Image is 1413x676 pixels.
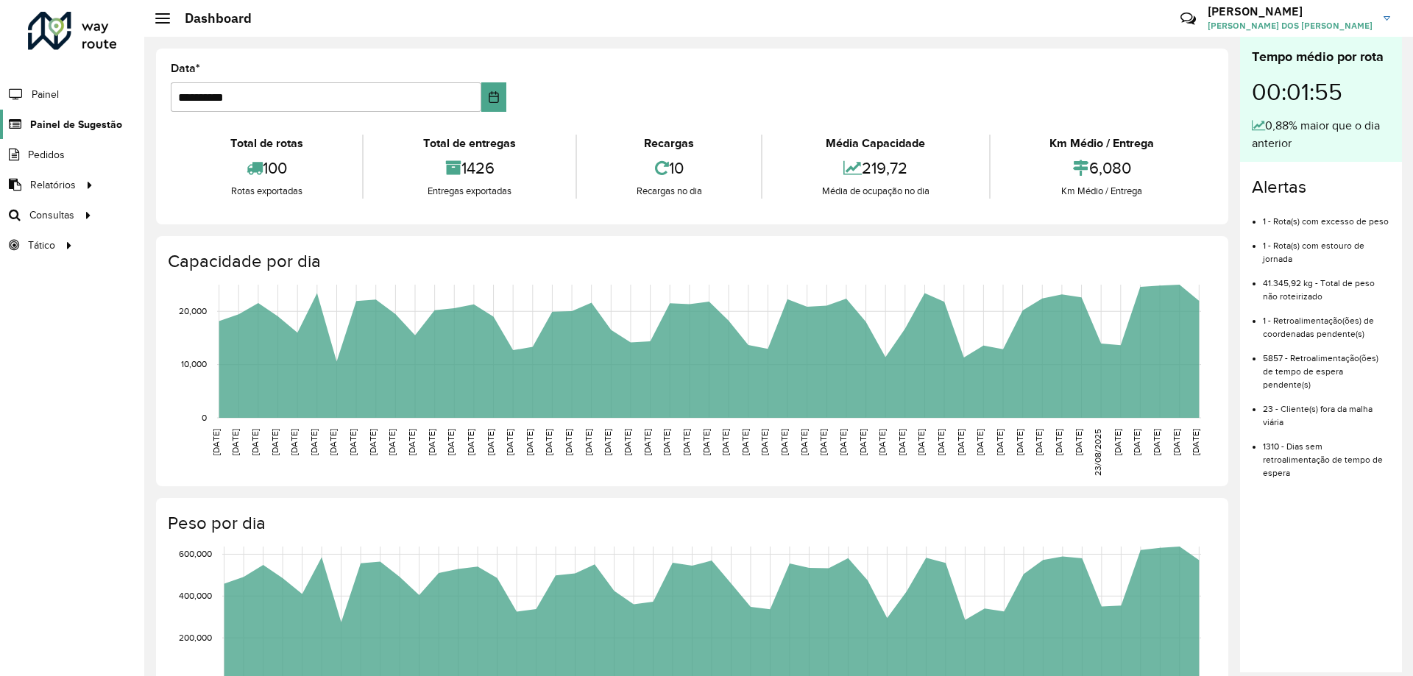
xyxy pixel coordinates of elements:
text: [DATE] [525,429,534,455]
text: [DATE] [858,429,868,455]
text: [DATE] [544,429,553,455]
span: Painel de Sugestão [30,117,122,132]
label: Data [171,60,200,77]
li: 23 - Cliente(s) fora da malha viária [1263,391,1390,429]
text: [DATE] [387,429,397,455]
li: 41.345,92 kg - Total de peso não roteirizado [1263,266,1390,303]
div: Total de entregas [367,135,571,152]
div: Km Médio / Entrega [994,135,1210,152]
li: 1 - Retroalimentação(ões) de coordenadas pendente(s) [1263,303,1390,341]
div: 10 [581,152,757,184]
h4: Peso por dia [168,513,1214,534]
text: [DATE] [662,429,671,455]
span: Tático [28,238,55,253]
div: 219,72 [766,152,985,184]
text: [DATE] [838,429,848,455]
span: Relatórios [30,177,76,193]
text: 23/08/2025 [1093,429,1102,476]
text: [DATE] [1034,429,1044,455]
text: [DATE] [211,429,221,455]
div: Média de ocupação no dia [766,184,985,199]
text: [DATE] [818,429,828,455]
button: Choose Date [481,82,507,112]
div: 100 [174,152,358,184]
text: [DATE] [759,429,769,455]
h4: Alertas [1252,177,1390,198]
text: [DATE] [446,429,456,455]
text: [DATE] [1113,429,1122,455]
div: 0,88% maior que o dia anterior [1252,117,1390,152]
text: [DATE] [289,429,299,455]
div: Recargas no dia [581,184,757,199]
text: [DATE] [720,429,730,455]
text: [DATE] [250,429,260,455]
a: Contato Rápido [1172,3,1204,35]
text: [DATE] [956,429,966,455]
div: Total de rotas [174,135,358,152]
text: [DATE] [1191,429,1200,455]
text: [DATE] [407,429,417,455]
li: 5857 - Retroalimentação(ões) de tempo de espera pendente(s) [1263,341,1390,391]
text: [DATE] [740,429,750,455]
text: [DATE] [642,429,652,455]
text: 10,000 [181,360,207,369]
text: [DATE] [309,429,319,455]
li: 1310 - Dias sem retroalimentação de tempo de espera [1263,429,1390,480]
div: Rotas exportadas [174,184,358,199]
text: 20,000 [179,306,207,316]
text: [DATE] [936,429,946,455]
text: [DATE] [975,429,985,455]
text: [DATE] [270,429,280,455]
div: Recargas [581,135,757,152]
text: [DATE] [368,429,378,455]
li: 1 - Rota(s) com excesso de peso [1263,204,1390,228]
div: Km Médio / Entrega [994,184,1210,199]
text: [DATE] [1132,429,1141,455]
text: 200,000 [179,633,212,642]
text: [DATE] [701,429,711,455]
text: [DATE] [584,429,593,455]
div: Tempo médio por rota [1252,47,1390,67]
div: 1426 [367,152,571,184]
h4: Capacidade por dia [168,251,1214,272]
div: 6,080 [994,152,1210,184]
span: [PERSON_NAME] DOS [PERSON_NAME] [1208,19,1373,32]
text: [DATE] [230,429,240,455]
text: [DATE] [916,429,926,455]
h3: [PERSON_NAME] [1208,4,1373,18]
text: 600,000 [179,549,212,559]
text: [DATE] [1152,429,1161,455]
text: [DATE] [427,429,436,455]
div: Média Capacidade [766,135,985,152]
text: [DATE] [897,429,907,455]
text: [DATE] [603,429,612,455]
div: Entregas exportadas [367,184,571,199]
span: Pedidos [28,147,65,163]
div: 00:01:55 [1252,67,1390,117]
span: Painel [32,87,59,102]
text: [DATE] [466,429,475,455]
li: 1 - Rota(s) com estouro de jornada [1263,228,1390,266]
text: [DATE] [486,429,495,455]
text: [DATE] [328,429,338,455]
text: [DATE] [348,429,358,455]
text: [DATE] [681,429,691,455]
text: [DATE] [1054,429,1063,455]
span: Consultas [29,207,74,223]
text: [DATE] [1172,429,1181,455]
text: [DATE] [779,429,789,455]
text: [DATE] [877,429,887,455]
text: [DATE] [623,429,632,455]
text: [DATE] [995,429,1005,455]
text: [DATE] [799,429,809,455]
text: [DATE] [1015,429,1024,455]
h2: Dashboard [170,10,252,26]
text: 400,000 [179,591,212,600]
text: [DATE] [1074,429,1083,455]
text: 0 [202,413,207,422]
text: [DATE] [564,429,573,455]
text: [DATE] [505,429,514,455]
